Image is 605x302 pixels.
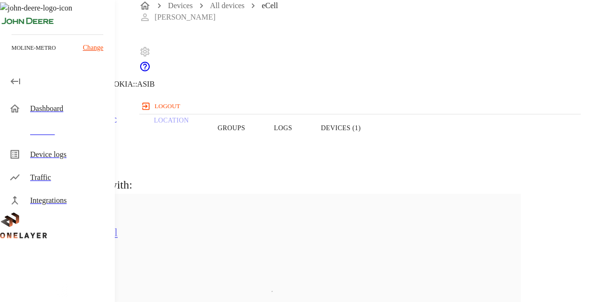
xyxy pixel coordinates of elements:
button: Devices (1) [307,98,375,158]
button: Logs [260,98,307,158]
p: [PERSON_NAME] [154,11,215,23]
a: All devices [210,1,244,10]
li: 1 Models [43,276,521,287]
li: 14 Devices [43,264,521,276]
a: onelayer-support [139,66,151,74]
span: Support Portal [139,66,151,74]
button: logout [139,99,184,114]
a: Location [140,98,203,158]
a: logout [139,99,581,114]
button: Groups [203,98,260,158]
h5: quarantine_non_cell [24,224,471,240]
a: Devices [168,1,193,10]
h6: eCell is associated with: [24,176,521,194]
